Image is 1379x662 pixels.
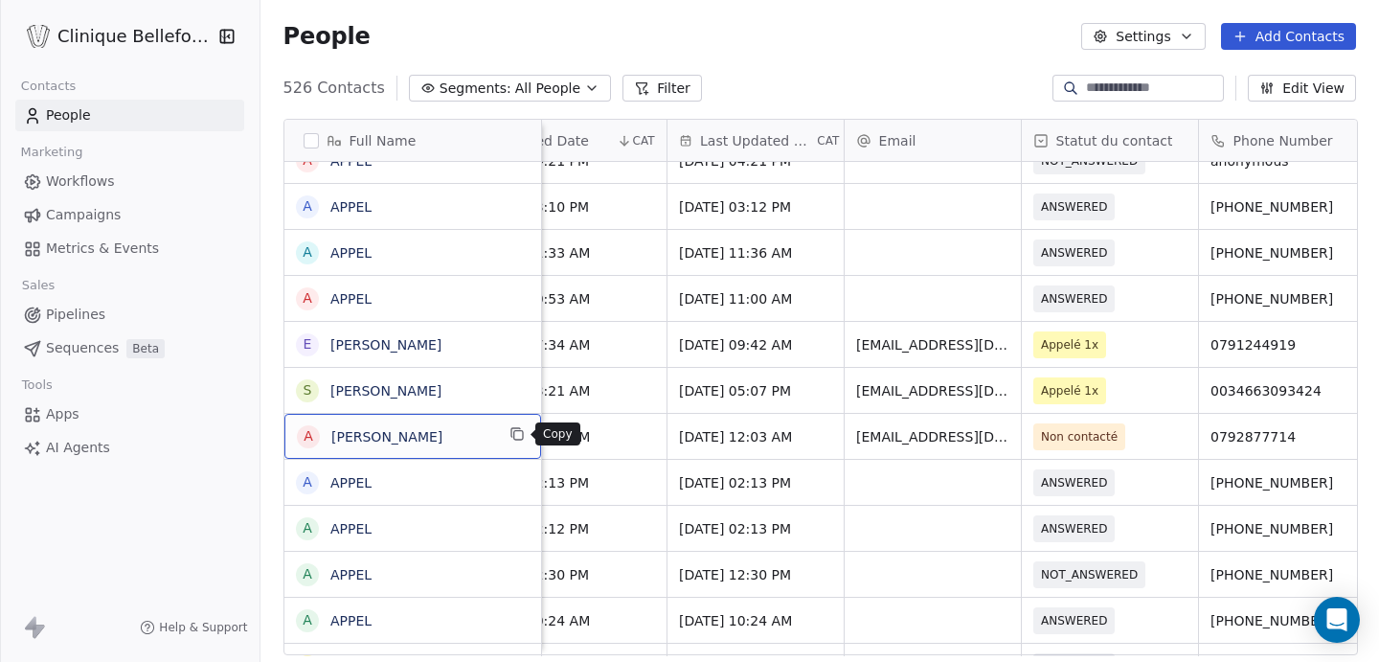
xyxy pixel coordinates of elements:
span: 0792877714 [1210,427,1364,446]
span: [DATE] 11:33 AM [477,243,655,263]
div: Created DateCAT [465,120,667,161]
span: [DATE] 02:13 PM [679,519,832,538]
span: [DATE] 03:12 PM [679,197,832,217]
div: S [303,380,311,400]
p: Copy [543,426,573,442]
span: [PHONE_NUMBER] [1210,611,1364,630]
a: AI Agents [15,432,244,464]
a: APPEL [330,613,372,628]
div: A [304,426,313,446]
span: Phone Number [1233,131,1333,150]
span: [EMAIL_ADDRESS][DOMAIN_NAME] [856,335,1009,354]
span: [PHONE_NUMBER] [1210,243,1364,263]
span: ANSWERED [1041,243,1107,263]
a: Help & Support [140,620,247,635]
span: ANSWERED [1041,289,1107,308]
span: Campaigns [46,205,121,225]
a: [PERSON_NAME] [330,383,441,399]
span: [DATE] 12:03 AM [679,427,832,446]
div: Email [845,120,1021,161]
a: APPEL [330,291,372,307]
span: Full Name [350,131,417,150]
div: A [303,288,312,308]
span: NOT_ANSWERED [1041,565,1138,584]
span: ANSWERED [1041,611,1107,630]
a: APPEL [330,245,372,261]
span: Appelé 1x [1041,335,1098,354]
a: [PERSON_NAME] [330,337,441,353]
span: [DATE] 02:13 PM [477,473,655,492]
button: Filter [622,75,702,102]
span: [DATE] 12:30 PM [477,565,655,584]
span: Workflows [46,171,115,192]
span: Statut du contact [1056,131,1173,150]
div: A [303,196,312,217]
span: Help & Support [159,620,247,635]
span: Pipelines [46,305,105,325]
span: AI Agents [46,438,110,458]
a: APPEL [330,153,372,169]
span: [DATE] 10:53 AM [477,289,655,308]
span: Last Updated Date [700,131,813,150]
span: Sequences [46,338,119,358]
img: Logo_Bellefontaine_Black.png [27,25,50,48]
div: A [303,610,312,630]
div: A [303,518,312,538]
span: Metrics & Events [46,239,159,259]
span: [EMAIL_ADDRESS][DOMAIN_NAME] [856,427,1009,446]
div: E [303,334,311,354]
span: Clinique Bellefontaine [57,24,214,49]
span: Beta [126,339,165,358]
span: Apps [46,404,79,424]
span: [DATE] 12:03 AM [477,427,655,446]
span: [PHONE_NUMBER] [1210,289,1364,308]
a: Apps [15,399,244,430]
a: Pipelines [15,299,244,331]
div: grid [284,162,542,656]
div: Phone Number [1199,120,1375,161]
span: 0034663093424 [1210,381,1364,400]
span: CAT [817,133,839,148]
span: [DATE] 10:24 AM [679,611,832,630]
span: [DATE] 07:34 AM [477,335,655,354]
a: APPEL [330,475,372,491]
span: Created Date [500,131,589,150]
span: [PHONE_NUMBER] [1210,519,1364,538]
div: A [303,242,312,263]
span: Non contacté [1041,427,1118,446]
span: 0791244919 [1210,335,1364,354]
span: Email [879,131,916,150]
span: [DATE] 03:10 PM [477,197,655,217]
span: ANSWERED [1041,197,1107,217]
span: 526 Contacts [283,77,385,100]
a: APPEL [330,521,372,536]
div: Open Intercom Messenger [1314,597,1360,643]
div: Full Name [284,120,541,161]
span: Tools [13,371,60,399]
span: [DATE] 02:13 PM [679,473,832,492]
div: A [303,472,312,492]
div: Statut du contact [1022,120,1198,161]
span: Appelé 1x [1041,381,1098,400]
a: People [15,100,244,131]
div: A [303,564,312,584]
span: CAT [632,133,654,148]
button: Clinique Bellefontaine [23,20,205,53]
button: Add Contacts [1221,23,1356,50]
a: Campaigns [15,199,244,231]
span: All People [515,79,580,99]
span: [DATE] 11:36 AM [679,243,832,263]
span: [DATE] 11:00 AM [679,289,832,308]
span: [PHONE_NUMBER] [1210,565,1364,584]
span: Segments: [440,79,511,99]
span: ANSWERED [1041,473,1107,492]
span: [PHONE_NUMBER] [1210,197,1364,217]
a: Metrics & Events [15,233,244,264]
span: People [283,22,371,51]
span: [DATE] 05:07 PM [679,381,832,400]
a: APPEL [330,199,372,215]
a: APPEL [330,567,372,582]
span: [DATE] 02:12 PM [477,519,655,538]
span: ANSWERED [1041,519,1107,538]
button: Settings [1081,23,1205,50]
